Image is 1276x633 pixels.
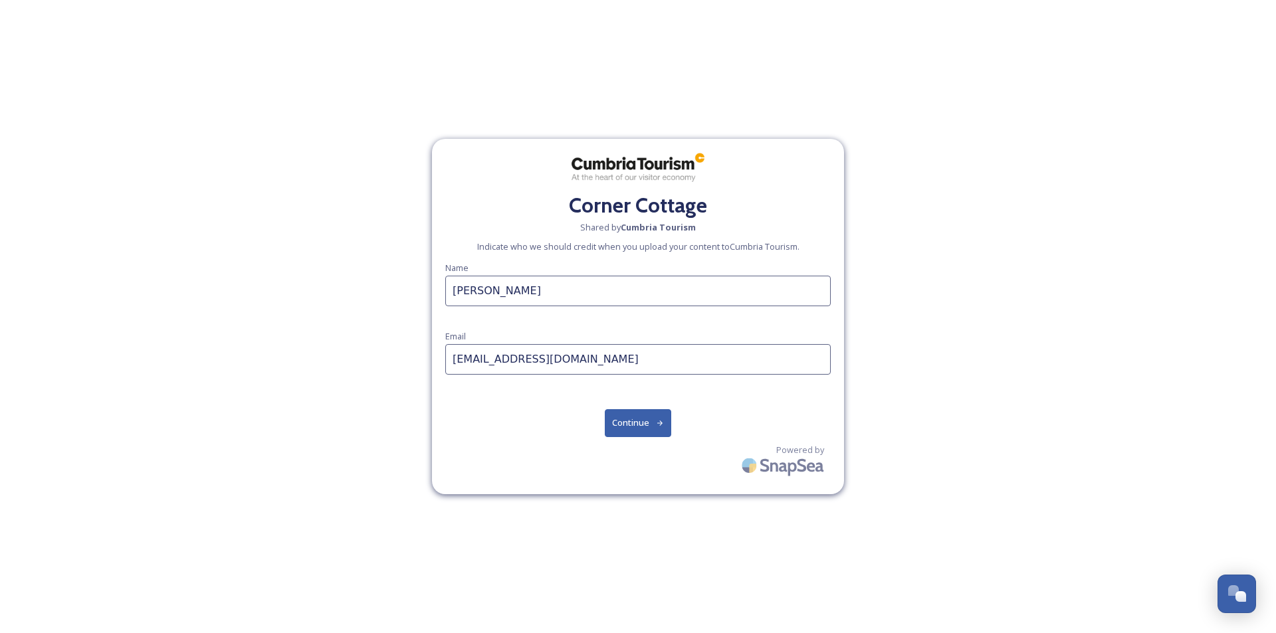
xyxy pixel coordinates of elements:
[605,409,672,436] button: Continue
[621,221,696,233] strong: Cumbria Tourism
[580,221,696,234] span: Shared by
[572,152,704,183] img: ct_logo.png
[445,189,831,221] h2: Corner Cottage
[445,276,831,306] input: Name
[477,240,799,253] span: Indicate who we should credit when you upload your content to Cumbria Tourism .
[1218,575,1256,613] button: Open Chat
[776,444,824,456] span: Powered by
[445,344,831,375] input: photographer@snapsea.io
[445,262,469,274] span: Name
[738,450,831,481] img: SnapSea Logo
[445,330,466,342] span: Email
